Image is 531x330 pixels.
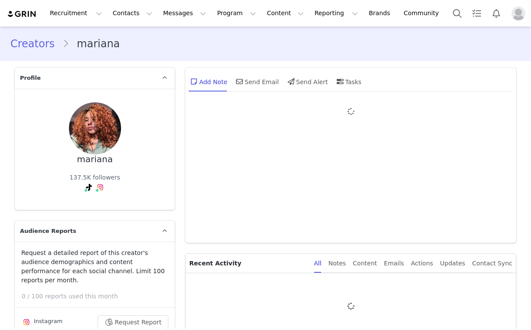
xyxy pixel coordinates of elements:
[262,3,309,23] button: Content
[353,254,377,273] div: Content
[20,227,76,235] span: Audience Reports
[189,254,307,273] p: Recent Activity
[45,3,107,23] button: Recruitment
[467,3,486,23] a: Tasks
[212,3,261,23] button: Program
[22,292,175,301] p: 0 / 100 reports used this month
[7,10,37,18] img: grin logo
[411,254,433,273] div: Actions
[448,3,467,23] button: Search
[97,184,104,191] img: instagram.svg
[440,254,465,273] div: Updates
[314,254,321,273] div: All
[69,102,121,154] img: 597fc9b8-17d4-486e-a9b5-f51621ed8b8b.jpg
[10,36,62,52] a: Creators
[20,74,41,82] span: Profile
[384,254,404,273] div: Emails
[21,317,62,327] div: Instagram
[69,173,120,182] div: 137.5K followers
[21,248,168,285] p: Request a detailed report of this creator's audience demographics and content performance for eac...
[108,3,157,23] button: Contacts
[399,3,448,23] a: Community
[23,319,30,326] img: instagram.svg
[158,3,211,23] button: Messages
[511,7,525,20] img: placeholder-profile.jpg
[77,154,113,164] div: mariana
[286,71,328,92] div: Send Alert
[472,254,512,273] div: Contact Sync
[487,3,506,23] button: Notifications
[335,71,362,92] div: Tasks
[328,254,346,273] div: Notes
[189,71,227,92] div: Add Note
[364,3,398,23] a: Brands
[234,71,279,92] div: Send Email
[98,315,169,329] button: Request Report
[309,3,363,23] button: Reporting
